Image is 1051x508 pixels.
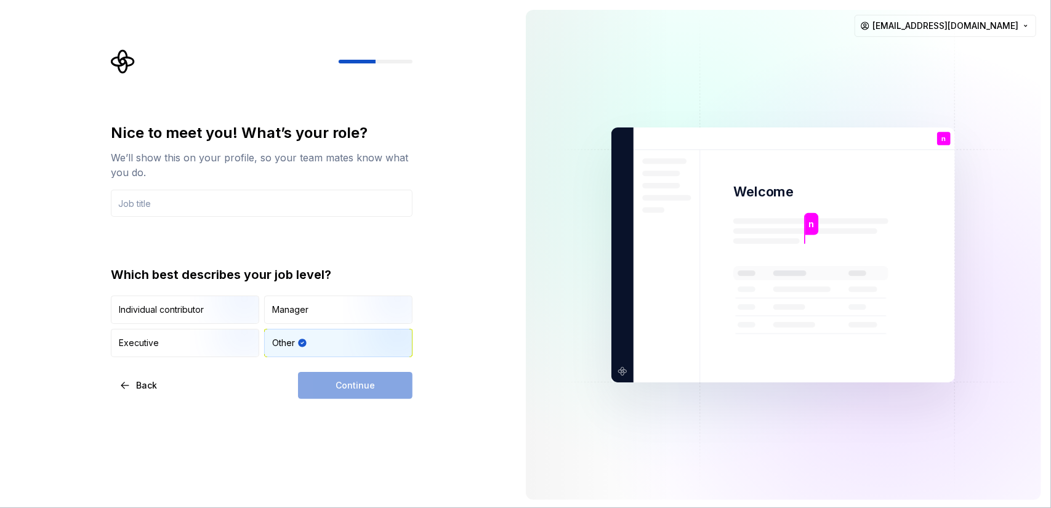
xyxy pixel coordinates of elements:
[111,123,413,143] div: Nice to meet you! What’s your role?
[855,15,1036,37] button: [EMAIL_ADDRESS][DOMAIN_NAME]
[111,150,413,180] div: We’ll show this on your profile, so your team mates know what you do.
[809,217,815,231] p: n
[119,304,204,316] div: Individual contributor
[111,372,167,399] button: Back
[111,266,413,283] div: Which best describes your job level?
[111,49,135,74] svg: Supernova Logo
[111,190,413,217] input: Job title
[733,183,794,201] p: Welcome
[272,304,308,316] div: Manager
[942,135,946,142] p: n
[272,337,295,349] div: Other
[119,337,159,349] div: Executive
[136,379,157,392] span: Back
[872,20,1018,32] span: [EMAIL_ADDRESS][DOMAIN_NAME]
